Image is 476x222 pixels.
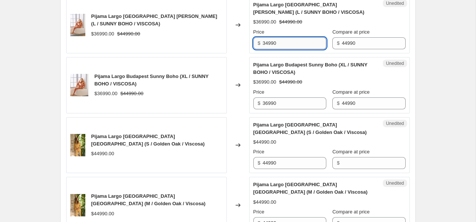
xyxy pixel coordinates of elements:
span: Pijama Largo [GEOGRAPHIC_DATA] [GEOGRAPHIC_DATA] (S / Golden Oak / Viscosa) [253,122,367,135]
span: Compare at price [332,29,370,35]
span: Pijama Largo [GEOGRAPHIC_DATA] [GEOGRAPHIC_DATA] (M / Golden Oak / Viscosa) [253,182,368,195]
span: Unedited [386,60,404,66]
img: 88DF863B-FC90-424C-A58C-9AF46D14975E_80x.jpg [70,74,89,96]
span: Pijama Largo [GEOGRAPHIC_DATA] [GEOGRAPHIC_DATA] (M / Golden Oak / Viscosa) [91,193,206,206]
span: $ [337,160,339,166]
span: Compare at price [332,149,370,154]
img: ZOO14-03-250113_ronycurifuta_80x.jpg [70,134,85,156]
span: $ [258,160,260,166]
span: $ [258,100,260,106]
div: $44990.00 [91,150,114,157]
div: $36990.00 [253,18,276,26]
div: $44990.00 [253,198,276,206]
span: $ [337,40,339,46]
strike: $44990.00 [120,90,143,97]
span: Price [253,209,265,215]
span: Pijama Largo [GEOGRAPHIC_DATA] [GEOGRAPHIC_DATA] (S / Golden Oak / Viscosa) [91,134,205,147]
strike: $44990.00 [279,78,302,86]
span: Price [253,149,265,154]
span: Unedited [386,180,404,186]
span: Pijama Largo Budapest Sunny Boho (XL / SUNNY BOHO / VISCOSA) [253,62,367,75]
span: Unedited [386,0,404,6]
strike: $44990.00 [117,30,140,38]
div: $36990.00 [253,78,276,86]
div: $36990.00 [91,30,114,38]
div: $44990.00 [91,210,114,218]
div: $44990.00 [253,138,276,146]
span: Price [253,29,265,35]
img: ZOO14-03-250113_ronycurifuta_80x.jpg [70,194,85,216]
span: $ [258,40,260,46]
span: Unedited [386,121,404,126]
div: $36990.00 [94,90,117,97]
span: Compare at price [332,209,370,215]
span: Pijama Largo [GEOGRAPHIC_DATA] [PERSON_NAME] (L / SUNNY BOHO / VISCOSA) [91,13,217,26]
span: Price [253,89,265,95]
img: 88DF863B-FC90-424C-A58C-9AF46D14975E_80x.jpg [70,14,85,36]
strike: $44990.00 [279,18,302,26]
span: Pijama Largo Budapest Sunny Boho (XL / SUNNY BOHO / VISCOSA) [94,74,208,87]
span: Compare at price [332,89,370,95]
span: $ [337,100,339,106]
span: Pijama Largo [GEOGRAPHIC_DATA] [PERSON_NAME] (L / SUNNY BOHO / VISCOSA) [253,2,364,15]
